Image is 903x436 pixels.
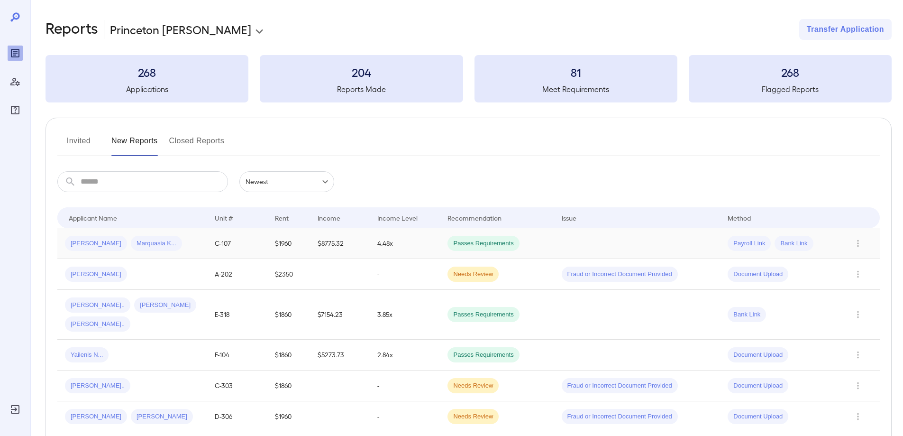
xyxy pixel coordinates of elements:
[447,412,499,421] span: Needs Review
[689,83,892,95] h5: Flagged Reports
[260,65,463,80] h3: 204
[65,381,130,390] span: [PERSON_NAME]..
[850,307,866,322] button: Row Actions
[310,228,370,259] td: $8775.32
[131,239,182,248] span: Marquasia K...
[215,212,233,223] div: Unit #
[65,239,127,248] span: [PERSON_NAME]
[474,65,677,80] h3: 81
[8,102,23,118] div: FAQ
[134,301,196,310] span: [PERSON_NAME]
[775,239,813,248] span: Bank Link
[267,259,310,290] td: $2350
[267,401,310,432] td: $1960
[65,270,127,279] span: [PERSON_NAME]
[65,301,130,310] span: [PERSON_NAME]..
[111,133,158,156] button: New Reports
[69,212,117,223] div: Applicant Name
[850,378,866,393] button: Row Actions
[562,412,678,421] span: Fraud or Incorrect Document Provided
[850,409,866,424] button: Row Actions
[46,83,248,95] h5: Applications
[370,290,440,340] td: 3.85x
[562,212,577,223] div: Issue
[131,412,193,421] span: [PERSON_NAME]
[275,212,290,223] div: Rent
[377,212,418,223] div: Income Level
[46,65,248,80] h3: 268
[447,310,519,319] span: Passes Requirements
[46,55,892,102] summary: 268Applications204Reports Made81Meet Requirements268Flagged Reports
[689,65,892,80] h3: 268
[65,320,130,329] span: [PERSON_NAME]..
[370,371,440,401] td: -
[850,347,866,362] button: Row Actions
[728,270,788,279] span: Document Upload
[370,228,440,259] td: 4.48x
[239,171,334,192] div: Newest
[267,371,310,401] td: $1860
[310,290,370,340] td: $7154.23
[447,212,502,223] div: Recommendation
[8,46,23,61] div: Reports
[370,401,440,432] td: -
[8,74,23,89] div: Manage Users
[562,270,678,279] span: Fraud or Incorrect Document Provided
[310,340,370,371] td: $5273.73
[799,19,892,40] button: Transfer Application
[207,371,267,401] td: C-303
[728,310,766,319] span: Bank Link
[8,402,23,417] div: Log Out
[447,351,519,360] span: Passes Requirements
[850,236,866,251] button: Row Actions
[370,340,440,371] td: 2.84x
[728,212,751,223] div: Method
[267,340,310,371] td: $1860
[728,351,788,360] span: Document Upload
[260,83,463,95] h5: Reports Made
[207,401,267,432] td: D-306
[562,381,678,390] span: Fraud or Incorrect Document Provided
[728,412,788,421] span: Document Upload
[65,412,127,421] span: [PERSON_NAME]
[370,259,440,290] td: -
[46,19,98,40] h2: Reports
[850,267,866,282] button: Row Actions
[207,228,267,259] td: C-107
[447,270,499,279] span: Needs Review
[728,239,771,248] span: Payroll Link
[207,340,267,371] td: F-104
[207,259,267,290] td: A-202
[447,381,499,390] span: Needs Review
[474,83,677,95] h5: Meet Requirements
[267,228,310,259] td: $1960
[207,290,267,340] td: E-318
[169,133,225,156] button: Closed Reports
[447,239,519,248] span: Passes Requirements
[110,22,251,37] p: Princeton [PERSON_NAME]
[318,212,340,223] div: Income
[65,351,109,360] span: Yailenis N...
[57,133,100,156] button: Invited
[267,290,310,340] td: $1860
[728,381,788,390] span: Document Upload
